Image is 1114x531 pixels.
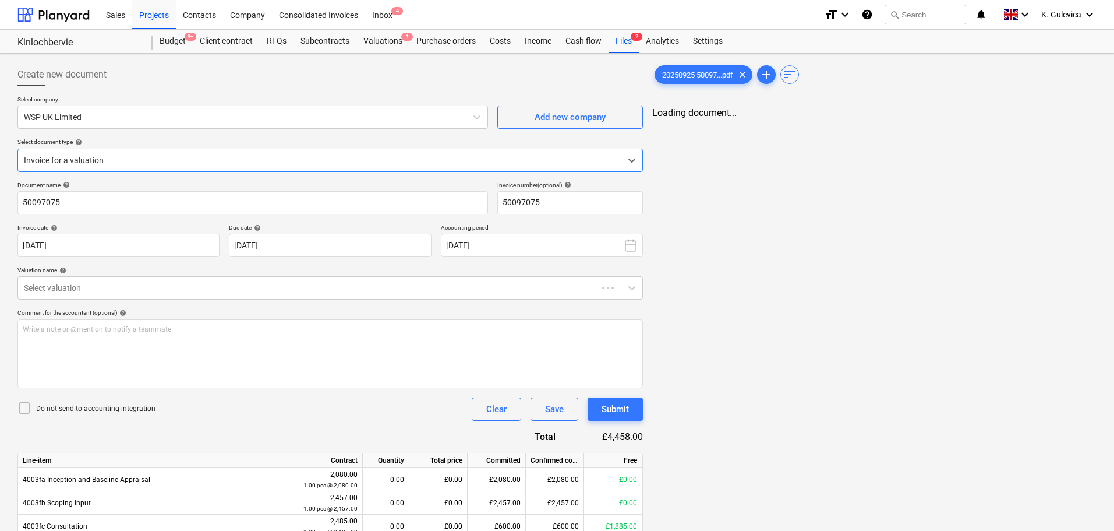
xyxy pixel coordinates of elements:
[17,266,643,274] div: Valuation name
[1056,475,1114,531] iframe: Chat Widget
[391,7,403,15] span: 4
[286,469,358,491] div: 2,080.00
[1041,10,1081,19] span: K. Gulevica
[1083,8,1097,22] i: keyboard_arrow_down
[861,8,873,22] i: Knowledge base
[281,453,363,468] div: Contract
[975,8,987,22] i: notifications
[185,33,196,41] span: 9+
[518,30,558,53] a: Income
[229,224,431,231] div: Due date
[17,234,220,257] input: Invoice date not specified
[497,191,643,214] input: Invoice number
[153,30,193,53] div: Budget
[73,139,82,146] span: help
[652,107,1097,118] div: Loading document...
[36,404,155,414] p: Do not send to accounting integration
[17,309,643,317] div: Comment for the accountant (optional)
[759,68,773,82] span: add
[468,468,526,491] div: £2,080.00
[441,224,643,234] p: Accounting period
[838,8,852,22] i: keyboard_arrow_down
[409,453,468,468] div: Total price
[409,30,483,53] a: Purchase orders
[303,505,358,512] small: 1.00 pcs @ 2,457.00
[17,138,643,146] div: Select document type
[229,234,431,257] input: Due date not specified
[401,33,413,41] span: 1
[23,476,150,484] span: 4003fa Inception and Baseline Appraisal
[562,181,571,188] span: help
[17,181,488,189] div: Document name
[609,30,639,53] a: Files2
[483,30,518,53] a: Costs
[526,453,584,468] div: Confirmed costs
[526,491,584,515] div: £2,457.00
[468,453,526,468] div: Committed
[574,430,643,444] div: £4,458.00
[23,522,87,530] span: 4003fc Consultation
[558,30,609,53] a: Cash flow
[639,30,686,53] a: Analytics
[57,267,66,274] span: help
[486,402,507,417] div: Clear
[584,468,642,491] div: £0.00
[783,68,797,82] span: sort
[293,30,356,53] a: Subcontracts
[153,30,193,53] a: Budget9+
[631,33,642,41] span: 2
[686,30,730,53] a: Settings
[286,493,358,514] div: 2,457.00
[609,30,639,53] div: Files
[655,65,752,84] div: 20250925 50097...pdf
[468,491,526,515] div: £2,457.00
[545,402,564,417] div: Save
[584,491,642,515] div: £0.00
[409,491,468,515] div: £0.00
[588,398,643,421] button: Submit
[252,224,261,231] span: help
[1018,8,1032,22] i: keyboard_arrow_down
[61,181,70,188] span: help
[602,402,629,417] div: Submit
[441,234,643,257] button: [DATE]
[17,96,488,106] p: Select company
[260,30,293,53] a: RFQs
[48,224,58,231] span: help
[193,30,260,53] a: Client contract
[735,68,749,82] span: clear
[17,224,220,231] div: Invoice date
[497,181,643,189] div: Invoice number (optional)
[17,191,488,214] input: Document name
[526,468,584,491] div: £2,080.00
[356,30,409,53] a: Valuations1
[23,499,91,507] span: 4003fb Scoping Input
[363,468,409,491] div: 0.00
[890,10,899,19] span: search
[535,110,606,125] div: Add new company
[363,453,409,468] div: Quantity
[356,30,409,53] div: Valuations
[885,5,966,24] button: Search
[303,482,358,488] small: 1.00 pcs @ 2,080.00
[531,398,578,421] button: Save
[824,8,838,22] i: format_size
[18,453,281,468] div: Line-item
[655,71,740,79] span: 20250925 50097...pdf
[17,37,139,49] div: Kinlochbervie
[363,491,409,515] div: 0.00
[491,430,574,444] div: Total
[117,310,126,317] span: help
[497,106,643,129] button: Add new company
[584,453,642,468] div: Free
